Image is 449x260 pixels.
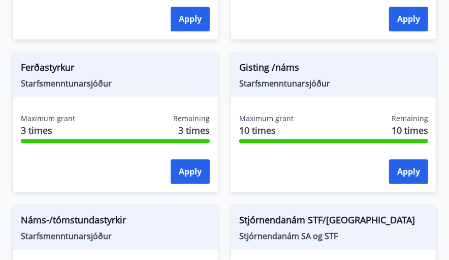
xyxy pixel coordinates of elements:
[21,61,210,78] span: Ferðastyrkur
[392,124,428,137] span: 10 times
[21,113,75,124] span: Maximum grant
[21,78,210,89] span: Starfsmenntunarsjóður
[21,124,75,137] span: 3 times
[239,124,294,137] span: 10 times
[239,230,428,242] span: Stjórnendanám SA og STF
[389,159,428,184] button: Apply
[21,213,210,230] span: Náms-/tómstundastyrkir
[239,213,428,230] span: Stjórnendanám STF/[GEOGRAPHIC_DATA]
[171,159,210,184] button: Apply
[21,230,210,242] span: Starfsmenntunarsjóður
[239,61,428,78] span: Gisting /náms
[178,124,210,137] span: 3 times
[173,113,210,124] span: Remaining
[171,7,210,31] button: Apply
[239,113,294,124] span: Maximum grant
[392,113,428,124] span: Remaining
[389,7,428,31] button: Apply
[239,78,428,89] span: Starfsmenntunarsjóður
